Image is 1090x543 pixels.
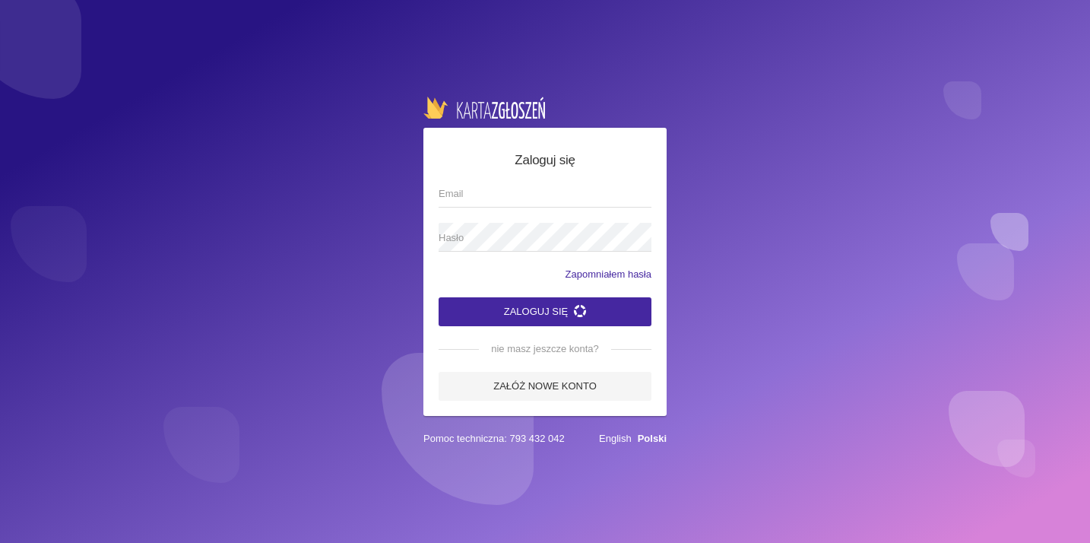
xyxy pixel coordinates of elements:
[479,341,611,357] span: nie masz jeszcze konta?
[423,431,565,446] span: Pomoc techniczna: 793 432 042
[439,372,651,401] a: Załóż nowe konto
[638,433,667,444] a: Polski
[439,297,651,326] button: Zaloguj się
[439,151,651,170] h5: Zaloguj się
[439,223,651,252] input: Hasło
[599,433,632,444] a: English
[439,230,636,246] span: Hasło
[566,267,651,282] a: Zapomniałem hasła
[439,186,636,202] span: Email
[439,179,651,208] input: Email
[423,97,545,118] img: logo-karta.png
